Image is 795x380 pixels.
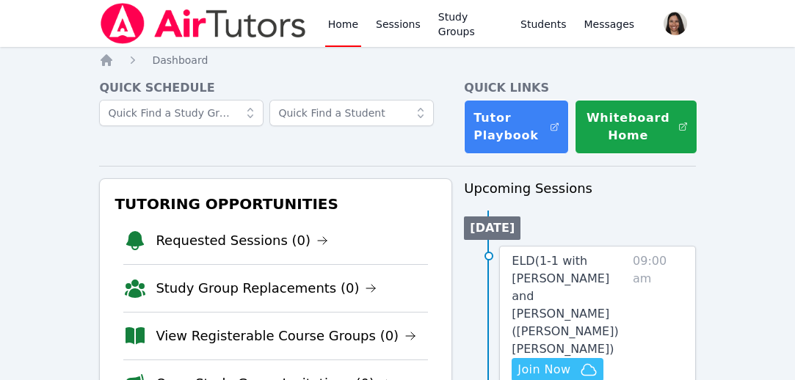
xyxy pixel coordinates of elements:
[464,100,568,154] a: Tutor Playbook
[99,53,695,67] nav: Breadcrumb
[99,100,264,126] input: Quick Find a Study Group
[99,79,452,97] h4: Quick Schedule
[156,230,328,251] a: Requested Sessions (0)
[99,3,307,44] img: Air Tutors
[112,191,440,217] h3: Tutoring Opportunities
[584,17,634,32] span: Messages
[156,326,416,346] a: View Registerable Course Groups (0)
[575,100,698,154] button: Whiteboard Home
[156,278,377,299] a: Study Group Replacements (0)
[512,252,627,358] a: ELD(1-1 with [PERSON_NAME] and [PERSON_NAME] ([PERSON_NAME]) [PERSON_NAME])
[269,100,434,126] input: Quick Find a Student
[464,178,695,199] h3: Upcoming Sessions
[152,53,208,67] a: Dashboard
[512,254,618,356] span: ELD ( 1-1 with [PERSON_NAME] and [PERSON_NAME] ([PERSON_NAME]) [PERSON_NAME] )
[152,54,208,66] span: Dashboard
[518,361,570,379] span: Join Now
[464,79,695,97] h4: Quick Links
[464,216,520,240] li: [DATE]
